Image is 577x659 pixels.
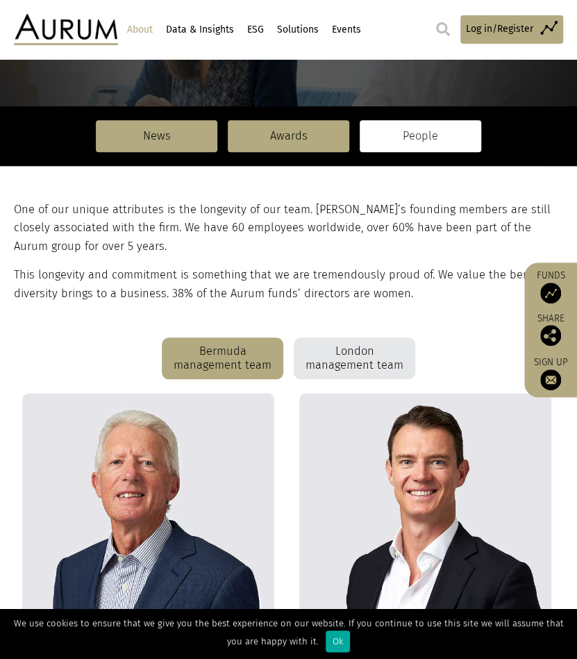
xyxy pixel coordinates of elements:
[14,14,118,45] img: Aurum
[540,325,561,346] img: Share this post
[531,356,570,390] a: Sign up
[360,120,481,152] a: People
[275,18,320,42] a: Solutions
[466,22,533,37] span: Log in/Register
[125,18,154,42] a: About
[531,269,570,303] a: Funds
[326,631,350,652] div: Ok
[14,266,560,303] p: This longevity and commitment is something that we are tremendously proud of. We value the benefi...
[164,18,235,42] a: Data & Insights
[540,283,561,303] img: Access Funds
[436,22,450,36] img: search.svg
[245,18,265,42] a: ESG
[531,314,570,346] div: Share
[460,15,563,44] a: Log in/Register
[162,337,283,379] div: Bermuda management team
[294,337,415,379] div: London management team
[96,120,217,152] a: News
[540,369,561,390] img: Sign up to our newsletter
[14,201,560,256] p: One of our unique attributes is the longevity of our team. [PERSON_NAME]’s founding members are s...
[228,120,349,152] a: Awards
[330,18,362,42] a: Events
